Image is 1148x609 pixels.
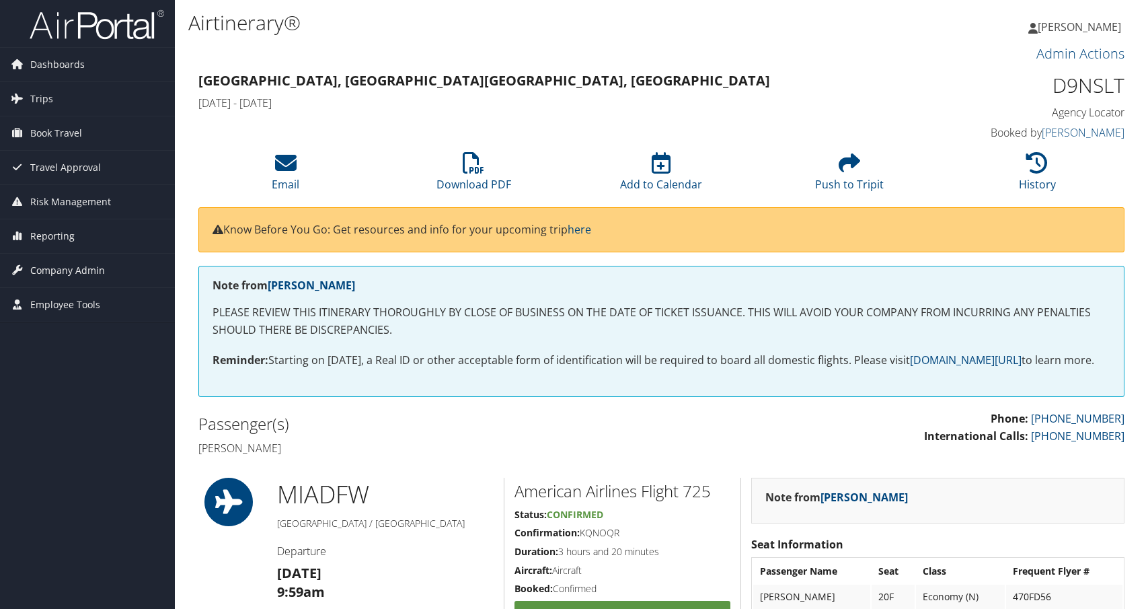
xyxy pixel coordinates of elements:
span: Book Travel [30,116,82,150]
td: Economy (N) [916,585,1005,609]
h4: [DATE] - [DATE] [198,96,888,110]
h1: D9NSLT [908,71,1124,100]
a: [PHONE_NUMBER] [1031,411,1124,426]
a: here [568,222,591,237]
span: Employee Tools [30,288,100,322]
p: Know Before You Go: Get resources and info for your upcoming trip [213,221,1110,239]
h1: MIA DFW [277,478,494,511]
strong: Seat Information [751,537,843,552]
strong: [DATE] [277,564,321,582]
h4: Booked by [908,125,1124,140]
h1: Airtinerary® [188,9,819,37]
strong: Note from [213,278,355,293]
strong: 9:59am [277,583,325,601]
strong: Aircraft: [514,564,552,577]
th: Frequent Flyer # [1006,559,1122,583]
td: 20F [872,585,915,609]
strong: International Calls: [924,429,1028,443]
a: [DOMAIN_NAME][URL] [910,353,1022,367]
a: [PERSON_NAME] [1028,7,1135,47]
strong: Status: [514,508,547,521]
span: Travel Approval [30,151,101,184]
strong: Phone: [991,411,1028,426]
strong: Note from [765,490,908,505]
span: Risk Management [30,185,111,219]
span: Reporting [30,219,75,253]
th: Seat [872,559,915,583]
a: Download PDF [436,159,511,192]
span: Confirmed [547,508,603,521]
a: Add to Calendar [620,159,702,192]
h5: 3 hours and 20 minutes [514,545,730,559]
h2: Passenger(s) [198,413,652,435]
h5: [GEOGRAPHIC_DATA] / [GEOGRAPHIC_DATA] [277,517,494,530]
a: Admin Actions [1036,44,1124,63]
strong: Duration: [514,545,558,558]
img: airportal-logo.png [30,9,164,40]
h5: Confirmed [514,582,730,596]
a: History [1019,159,1056,192]
h4: Agency Locator [908,105,1124,120]
strong: Confirmation: [514,526,580,539]
a: [PERSON_NAME] [268,278,355,293]
h5: Aircraft [514,564,730,577]
span: Trips [30,82,53,116]
strong: Booked: [514,582,553,595]
p: Starting on [DATE], a Real ID or other acceptable form of identification will be required to boar... [213,352,1110,369]
strong: [GEOGRAPHIC_DATA], [GEOGRAPHIC_DATA] [GEOGRAPHIC_DATA], [GEOGRAPHIC_DATA] [198,71,770,89]
a: [PHONE_NUMBER] [1031,429,1124,443]
span: Company Admin [30,254,105,287]
td: [PERSON_NAME] [753,585,870,609]
strong: Reminder: [213,353,268,367]
a: [PERSON_NAME] [820,490,908,505]
h5: KQNOQR [514,526,730,540]
a: [PERSON_NAME] [1042,125,1124,140]
span: Dashboards [30,48,85,81]
h2: American Airlines Flight 725 [514,480,730,503]
th: Passenger Name [753,559,870,583]
a: Email [272,159,299,192]
span: [PERSON_NAME] [1038,20,1121,34]
td: 470FD56 [1006,585,1122,609]
h4: Departure [277,544,494,559]
th: Class [916,559,1005,583]
a: Push to Tripit [815,159,884,192]
h4: [PERSON_NAME] [198,441,652,456]
p: PLEASE REVIEW THIS ITINERARY THOROUGHLY BY CLOSE OF BUSINESS ON THE DATE OF TICKET ISSUANCE. THIS... [213,304,1110,338]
